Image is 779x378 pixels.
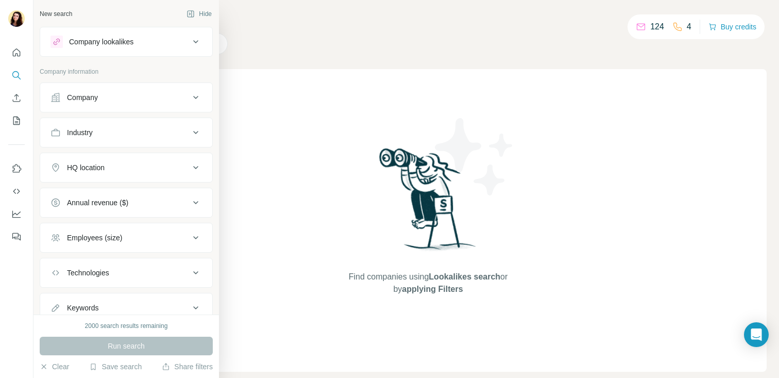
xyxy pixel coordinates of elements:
[428,110,521,203] img: Surfe Illustration - Stars
[8,182,25,201] button: Use Surfe API
[40,260,212,285] button: Technologies
[429,272,500,281] span: Lookalikes search
[40,190,212,215] button: Annual revenue ($)
[89,361,142,372] button: Save search
[8,227,25,246] button: Feedback
[40,120,212,145] button: Industry
[40,155,212,180] button: HQ location
[40,361,69,372] button: Clear
[687,21,691,33] p: 4
[650,21,664,33] p: 124
[67,92,98,103] div: Company
[40,29,212,54] button: Company lookalikes
[8,111,25,130] button: My lists
[40,9,72,19] div: New search
[85,321,168,331] div: 2000 search results remaining
[40,295,212,320] button: Keywords
[67,303,98,313] div: Keywords
[8,205,25,223] button: Dashboard
[375,145,482,260] img: Surfe Illustration - Woman searching with binoculars
[90,12,767,27] h4: Search
[67,268,109,278] div: Technologies
[744,322,769,347] div: Open Intercom Messenger
[708,20,756,34] button: Buy credits
[8,43,25,62] button: Quick start
[67,198,128,208] div: Annual revenue ($)
[8,66,25,85] button: Search
[8,89,25,107] button: Enrich CSV
[40,85,212,110] button: Company
[67,233,122,243] div: Employees (size)
[40,225,212,250] button: Employees (size)
[179,6,219,22] button: Hide
[8,159,25,178] button: Use Surfe on LinkedIn
[346,271,511,295] span: Find companies using or by
[8,10,25,27] img: Avatar
[40,67,213,76] p: Company information
[67,162,105,173] div: HQ location
[402,285,463,293] span: applying Filters
[69,37,133,47] div: Company lookalikes
[162,361,213,372] button: Share filters
[67,127,93,138] div: Industry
